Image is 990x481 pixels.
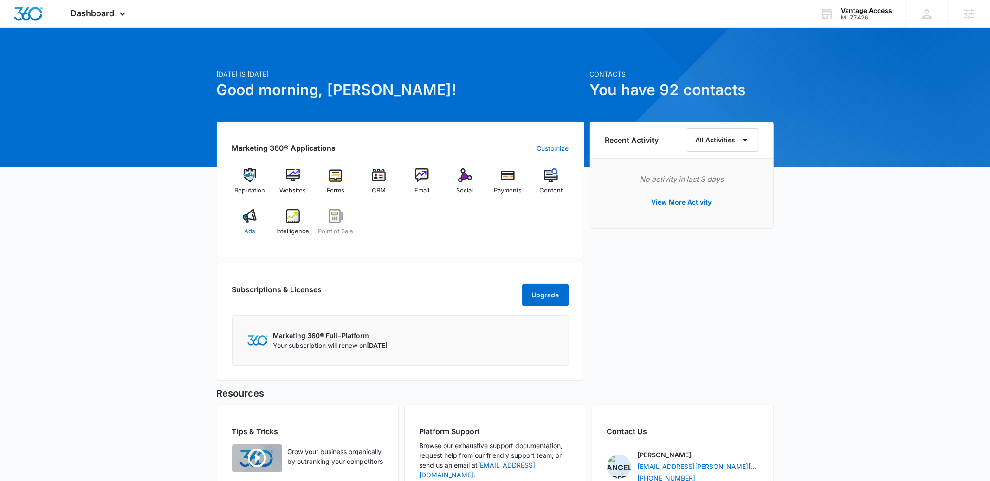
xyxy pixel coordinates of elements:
span: Websites [279,186,306,195]
p: No activity in last 3 days [605,173,758,185]
h2: Contact Us [607,426,758,437]
img: Angelis Torres [607,455,631,479]
h1: You have 92 contacts [590,79,774,101]
p: Contacts [590,69,774,79]
span: Intelligence [276,227,309,236]
a: Websites [275,168,311,202]
a: Content [533,168,569,202]
span: [DATE] [367,341,388,349]
span: Forms [327,186,344,195]
a: Customize [537,143,569,153]
h2: Marketing 360® Applications [232,142,336,154]
span: Reputation [234,186,265,195]
p: Browse our exhaustive support documentation, request help from our friendly support team, or send... [420,441,571,480]
p: Grow your business organically by outranking your competitors [288,447,383,466]
a: Ads [232,209,268,243]
a: CRM [361,168,397,202]
p: [DATE] is [DATE] [217,69,584,79]
span: Ads [244,227,255,236]
div: account name [841,7,892,14]
h2: Tips & Tricks [232,426,383,437]
a: Reputation [232,168,268,202]
span: Dashboard [71,8,115,18]
button: All Activities [686,128,758,152]
span: Payments [494,186,522,195]
h5: Resources [217,386,774,400]
span: Content [539,186,563,195]
h6: Recent Activity [605,135,659,146]
h2: Subscriptions & Licenses [232,284,322,302]
button: View More Activity [642,191,721,213]
a: Point of Sale [318,209,354,243]
span: Email [414,186,429,195]
img: Marketing 360 Logo [247,335,268,345]
button: Upgrade [522,284,569,306]
h1: Good morning, [PERSON_NAME]! [217,79,584,101]
a: Intelligence [275,209,311,243]
a: [EMAIL_ADDRESS][PERSON_NAME][DOMAIN_NAME] [638,462,758,471]
a: Social [447,168,483,202]
span: Social [457,186,473,195]
p: Your subscription will renew on [273,340,388,350]
div: account id [841,14,892,21]
a: Email [404,168,440,202]
p: Marketing 360® Full-Platform [273,331,388,340]
span: CRM [372,186,386,195]
a: Payments [490,168,526,202]
h2: Platform Support [420,426,571,437]
img: Quick Overview Video [232,444,282,472]
span: Point of Sale [318,227,353,236]
p: [PERSON_NAME] [638,450,692,460]
a: Forms [318,168,354,202]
